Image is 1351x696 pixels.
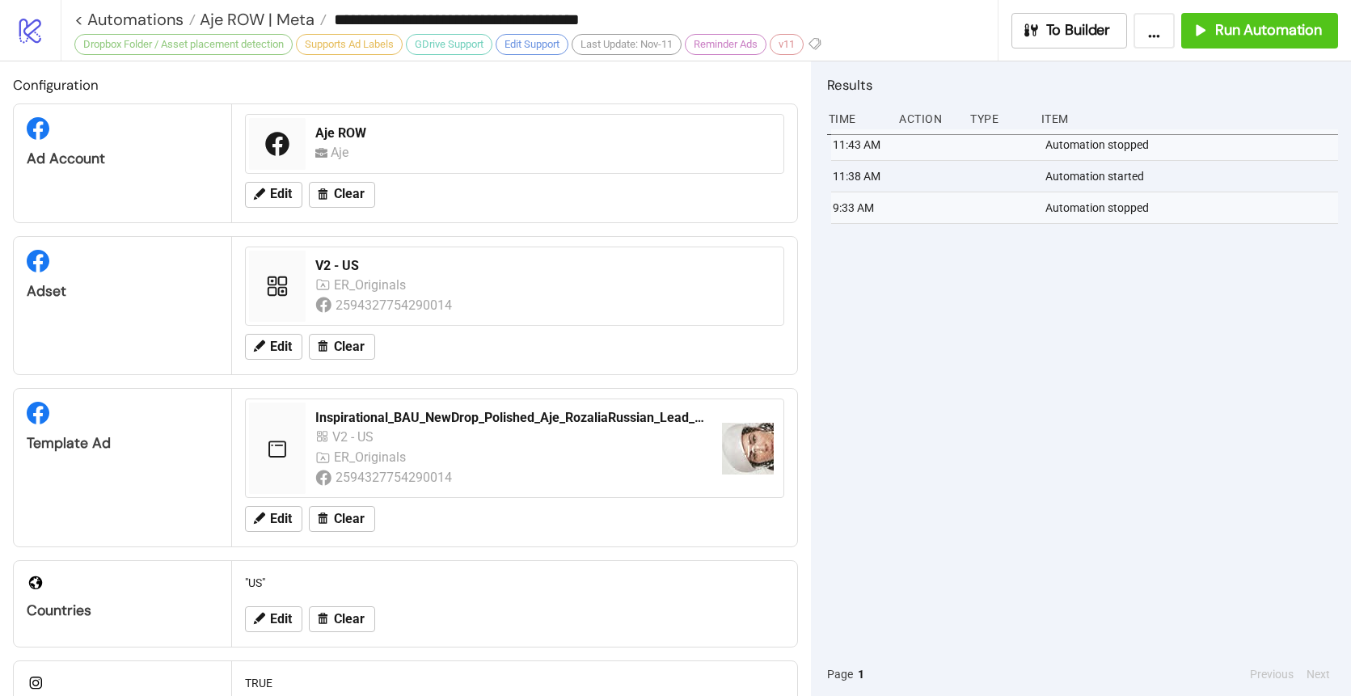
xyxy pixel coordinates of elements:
[27,282,218,301] div: Adset
[496,34,568,55] div: Edit Support
[1011,13,1128,49] button: To Builder
[1245,665,1298,683] button: Previous
[1044,192,1342,223] div: Automation stopped
[245,182,302,208] button: Edit
[315,257,774,275] div: V2 - US
[336,295,454,315] div: 2594327754290014
[270,512,292,526] span: Edit
[334,447,410,467] div: ER_Originals
[196,9,315,30] span: Aje ROW | Meta
[1134,13,1175,49] button: ...
[309,334,375,360] button: Clear
[331,142,356,162] div: Aje
[27,434,218,453] div: Template Ad
[27,150,218,168] div: Ad Account
[315,409,709,427] div: Inspirational_BAU_NewDrop_Polished_Aje_RozaliaRussian_Lead_Tactical_Video_20251001_Automatic_US
[831,161,891,192] div: 11:38 AM
[770,34,804,55] div: v11
[1044,161,1342,192] div: Automation started
[245,606,302,632] button: Edit
[74,11,196,27] a: < Automations
[1302,665,1335,683] button: Next
[406,34,492,55] div: GDrive Support
[1215,21,1322,40] span: Run Automation
[296,34,403,55] div: Supports Ad Labels
[831,192,891,223] div: 9:33 AM
[722,423,774,475] img: https://scontent-fra5-1.xx.fbcdn.net/v/t15.5256-10/554923499_1177456100972301_370772681293740809_...
[74,34,293,55] div: Dropbox Folder / Asset placement detection
[196,11,327,27] a: Aje ROW | Meta
[334,187,365,201] span: Clear
[969,103,1028,134] div: Type
[831,129,891,160] div: 11:43 AM
[245,506,302,532] button: Edit
[270,340,292,354] span: Edit
[853,665,869,683] button: 1
[572,34,682,55] div: Last Update: Nov-11
[334,275,410,295] div: ER_Originals
[334,340,365,354] span: Clear
[309,182,375,208] button: Clear
[334,512,365,526] span: Clear
[239,567,791,598] div: "US"
[336,467,454,487] div: 2594327754290014
[827,103,887,134] div: Time
[245,334,302,360] button: Edit
[334,612,365,626] span: Clear
[685,34,766,55] div: Reminder Ads
[27,601,218,620] div: Countries
[897,103,957,134] div: Action
[1046,21,1111,40] span: To Builder
[13,74,798,95] h2: Configuration
[309,606,375,632] button: Clear
[315,124,774,142] div: Aje ROW
[827,74,1338,95] h2: Results
[270,187,292,201] span: Edit
[827,665,853,683] span: Page
[1044,129,1342,160] div: Automation stopped
[1181,13,1338,49] button: Run Automation
[270,612,292,626] span: Edit
[309,506,375,532] button: Clear
[332,427,379,447] div: V2 - US
[1040,103,1338,134] div: Item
